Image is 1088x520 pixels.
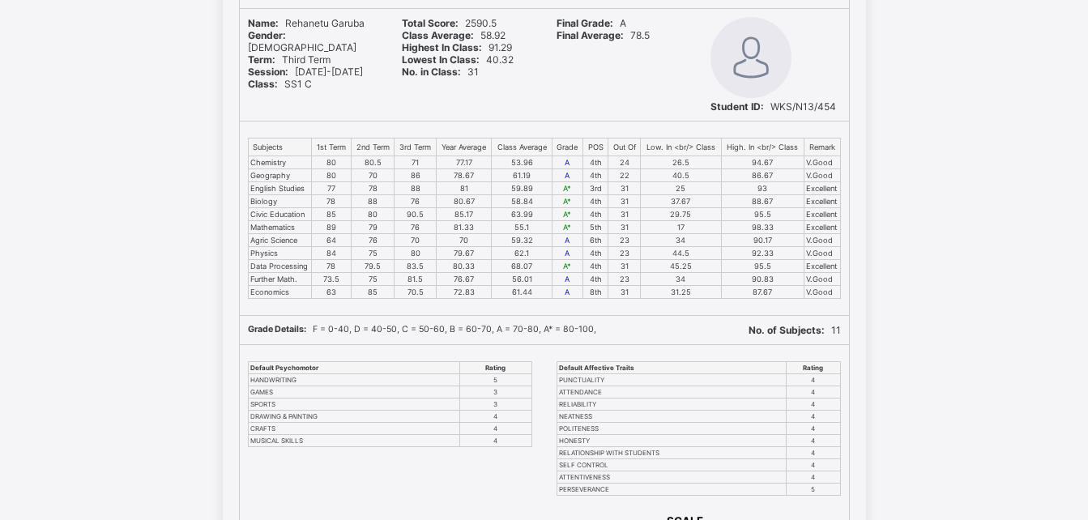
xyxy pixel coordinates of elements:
td: 92.33 [721,246,804,259]
th: 3rd Term [395,138,437,156]
td: 23 [608,246,641,259]
td: 4 [460,422,531,434]
td: A [552,233,582,246]
th: Low. In <br/> Class [641,138,721,156]
td: 90.17 [721,233,804,246]
td: V.Good [804,156,840,168]
td: Excellent [804,259,840,272]
td: 75 [351,272,395,285]
td: 88 [351,194,395,207]
td: 4 [787,386,840,398]
span: SS1 C [248,78,312,90]
td: 31 [608,181,641,194]
th: Year Average [437,138,492,156]
span: A [557,17,626,29]
td: HANDWRITING [248,373,460,386]
td: 58.84 [492,194,552,207]
td: 90.5 [395,207,437,220]
th: 2nd Term [351,138,395,156]
th: Subjects [248,138,312,156]
span: Third Term [248,53,331,66]
td: 3 [460,398,531,410]
td: 24 [608,156,641,168]
td: 88 [395,181,437,194]
td: 77 [312,181,352,194]
td: 77.17 [437,156,492,168]
td: 22 [608,168,641,181]
td: 40.5 [641,168,721,181]
td: English Studies [248,181,312,194]
td: 90.83 [721,272,804,285]
td: 4 [787,458,840,471]
td: 80 [351,207,395,220]
th: Class Average [492,138,552,156]
span: [DATE]-[DATE] [248,66,363,78]
b: Final Grade: [557,17,613,29]
td: Economics [248,285,312,298]
b: Final Average: [557,29,624,41]
td: 68.07 [492,259,552,272]
td: Civic Education [248,207,312,220]
th: Rating [460,361,531,373]
td: 23 [608,272,641,285]
td: 81.33 [437,220,492,233]
td: 4 [787,410,840,422]
td: 4 [460,410,531,422]
td: 72.83 [437,285,492,298]
td: 4th [583,207,608,220]
b: Lowest In Class: [402,53,480,66]
th: High. In <br/> Class [721,138,804,156]
td: 34 [641,272,721,285]
td: 84 [312,246,352,259]
td: Excellent [804,194,840,207]
td: 3rd [583,181,608,194]
td: 61.19 [492,168,552,181]
td: 4 [787,422,840,434]
td: V.Good [804,168,840,181]
td: 17 [641,220,721,233]
td: 71 [395,156,437,168]
td: 59.89 [492,181,552,194]
td: DRAWING & PAINTING [248,410,460,422]
span: 58.92 [402,29,506,41]
td: ATTENTIVENESS [557,471,787,483]
td: A [552,246,582,259]
td: 55.1 [492,220,552,233]
td: Data Processing [248,259,312,272]
td: 34 [641,233,721,246]
td: 45.25 [641,259,721,272]
td: RELATIONSHIP WITH STUDENTS [557,446,787,458]
td: 31.25 [641,285,721,298]
td: Excellent [804,220,840,233]
td: Excellent [804,207,840,220]
td: GAMES [248,386,460,398]
span: 31 [402,66,479,78]
td: 8th [583,285,608,298]
th: Out Of [608,138,641,156]
td: 44.5 [641,246,721,259]
b: Gender: [248,29,286,41]
td: 78 [351,181,395,194]
td: 95.5 [721,207,804,220]
td: 4th [583,246,608,259]
td: 80.67 [437,194,492,207]
td: 93 [721,181,804,194]
td: 29.75 [641,207,721,220]
td: 81 [437,181,492,194]
td: V.Good [804,272,840,285]
td: Geography [248,168,312,181]
th: Grade [552,138,582,156]
td: 98.33 [721,220,804,233]
td: PUNCTUALITY [557,373,787,386]
td: A [552,285,582,298]
td: 76 [395,220,437,233]
td: V.Good [804,246,840,259]
b: Grade Details: [248,324,306,335]
td: 4th [583,156,608,168]
td: 4 [460,434,531,446]
span: 91.29 [402,41,512,53]
td: 80.5 [351,156,395,168]
td: 56.01 [492,272,552,285]
td: A [552,156,582,168]
td: 4 [787,446,840,458]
